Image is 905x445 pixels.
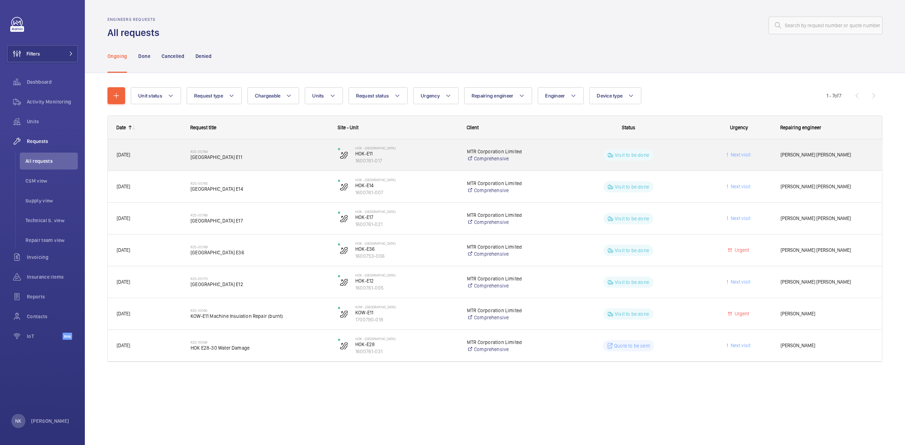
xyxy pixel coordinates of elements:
button: Engineer [538,87,584,104]
button: Urgency [413,87,459,104]
button: Request status [349,87,408,104]
span: Site - Unit [338,125,358,130]
span: Technical S. view [25,217,78,224]
span: Activity Monitoring [27,98,78,105]
span: Request type [194,93,223,99]
input: Search by request number or quote number [769,17,882,34]
span: Client [467,125,479,130]
span: [DATE] [117,343,130,348]
p: Visit to be done [615,183,649,190]
span: Urgent [733,311,749,316]
p: Visit to be done [615,152,649,159]
div: Date [116,125,126,130]
span: Next visit [729,215,751,221]
span: Urgency [730,125,748,130]
span: of [834,93,839,99]
span: [PERSON_NAME] [781,310,873,318]
p: MTR Corporation Limited [467,243,550,250]
p: HOK-E12 [355,277,458,284]
p: 1600761-017 [355,157,458,164]
span: Repairing engineer [780,125,821,130]
span: [GEOGRAPHIC_DATA] E14 [191,185,329,192]
p: 1600761-007 [355,189,458,196]
p: Quote to be sent [614,342,650,349]
h2: R25-05765 [191,181,329,185]
span: Next visit [729,279,751,285]
span: Units [27,118,78,125]
p: 1600761-005 [355,284,458,291]
p: Visit to be done [615,279,649,286]
h2: R25-10095 [191,308,329,313]
h2: R25-05770 [191,277,329,281]
img: escalator.svg [340,214,348,223]
p: HOK - [GEOGRAPHIC_DATA] [355,273,458,277]
img: escalator.svg [340,183,348,191]
span: Requests [27,138,78,145]
p: HOK - [GEOGRAPHIC_DATA] [355,146,458,150]
a: Comprehensive [467,314,550,321]
p: KOW - [GEOGRAPHIC_DATA] [355,305,458,309]
span: IoT [27,333,63,340]
p: MTR Corporation Limited [467,339,550,346]
span: Next visit [729,152,751,158]
span: [GEOGRAPHIC_DATA] E17 [191,217,329,224]
img: escalator.svg [340,246,348,255]
span: Units [312,93,324,99]
span: [PERSON_NAME] [PERSON_NAME] [781,151,873,159]
span: HOK E28-30 Water Damage [191,344,329,351]
h2: R25-10098 [191,340,329,344]
a: Comprehensive [467,282,550,289]
span: [PERSON_NAME] [PERSON_NAME] [781,183,873,191]
button: Filters [7,45,78,62]
button: Units [305,87,343,104]
p: Cancelled [162,53,184,60]
a: Comprehensive [467,250,550,257]
p: Visit to be done [615,310,649,318]
span: Request title [190,125,216,130]
button: Device type [589,87,641,104]
img: escalator.svg [340,342,348,350]
span: Contacts [27,313,78,320]
span: Dashboard [27,78,78,85]
span: Urgent [733,247,749,253]
span: Beta [63,333,72,340]
p: Visit to be done [615,215,649,222]
span: All requests [25,158,78,165]
h2: R25-05769 [191,245,329,249]
span: [DATE] [117,247,130,253]
p: HOK-E11 [355,150,458,157]
p: Denied [195,53,211,60]
span: Insurance items [27,273,78,280]
h2: Engineers requests [107,17,164,22]
span: Device type [597,93,623,99]
p: MTR Corporation Limited [467,212,550,219]
span: Unit status [138,93,162,99]
button: Repairing engineer [464,87,532,104]
span: [GEOGRAPHIC_DATA] E12 [191,281,329,288]
img: escalator.svg [340,278,348,286]
h2: R25-05766 [191,213,329,217]
span: Next visit [729,343,751,348]
p: MTR Corporation Limited [467,307,550,314]
button: Request type [187,87,242,104]
span: [PERSON_NAME] [PERSON_NAME] [781,214,873,222]
a: Comprehensive [467,187,550,194]
span: KOW-E11 Machine Insulation Repair (burnt) [191,313,329,320]
span: Repairing engineer [472,93,514,99]
span: [GEOGRAPHIC_DATA] E11 [191,154,329,161]
p: 1700790-018 [355,316,458,323]
span: [PERSON_NAME] [PERSON_NAME] [781,278,873,286]
button: Chargeable [247,87,299,104]
span: Request status [356,93,389,99]
span: Reports [27,293,78,300]
p: 1600753-006 [355,253,458,260]
span: Status [622,125,635,130]
p: HOK-E17 [355,214,458,221]
span: Engineer [545,93,565,99]
a: Comprehensive [467,219,550,226]
span: Invoicing [27,254,78,261]
p: MTR Corporation Limited [467,180,550,187]
span: Repair team view [25,237,78,244]
a: Comprehensive [467,155,550,162]
span: 1 - 7 7 [827,93,841,98]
